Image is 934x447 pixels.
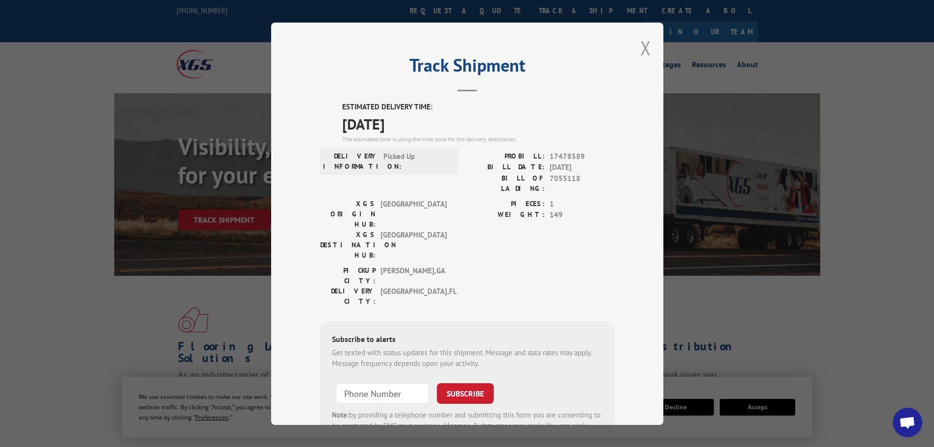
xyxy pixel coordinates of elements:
[380,229,447,260] span: [GEOGRAPHIC_DATA]
[437,383,494,403] button: SUBSCRIBE
[320,229,376,260] label: XGS DESTINATION HUB:
[342,134,614,143] div: The estimated time is using the time zone for the delivery destination.
[320,286,376,306] label: DELIVERY CITY:
[342,102,614,113] label: ESTIMATED DELIVERY TIME:
[332,347,603,369] div: Get texted with status updates for this shipment. Message and data rates may apply. Message frequ...
[320,198,376,229] label: XGS ORIGIN HUB:
[380,198,447,229] span: [GEOGRAPHIC_DATA]
[550,198,614,210] span: 1
[893,408,922,437] div: Open chat
[640,35,651,61] button: Close modal
[550,151,614,162] span: 17478589
[380,265,447,286] span: [PERSON_NAME] , GA
[332,409,603,443] div: by providing a telephone number and submitting this form you are consenting to be contacted by SM...
[550,210,614,221] span: 149
[550,162,614,173] span: [DATE]
[342,112,614,134] span: [DATE]
[467,173,545,193] label: BILL OF LADING:
[467,210,545,221] label: WEIGHT:
[320,58,614,77] h2: Track Shipment
[383,151,450,171] span: Picked Up
[467,198,545,210] label: PIECES:
[467,151,545,162] label: PROBILL:
[550,173,614,193] span: 7055118
[320,265,376,286] label: PICKUP CITY:
[332,333,603,347] div: Subscribe to alerts
[323,151,379,171] label: DELIVERY INFORMATION:
[467,162,545,173] label: BILL DATE:
[336,383,429,403] input: Phone Number
[380,286,447,306] span: [GEOGRAPHIC_DATA] , FL
[332,410,349,419] strong: Note:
